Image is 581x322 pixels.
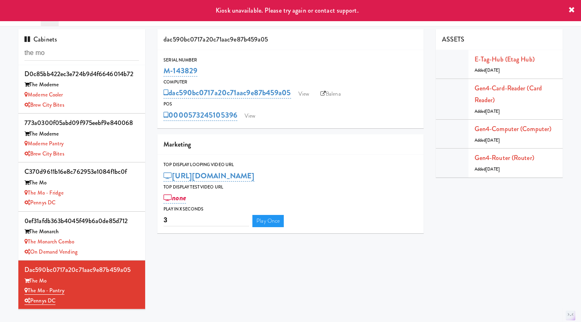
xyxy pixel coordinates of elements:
span: [DATE] [486,166,500,172]
span: Kiosk unavailable. Please try again or contact support. [216,6,359,15]
a: The Monarch Combo [24,238,74,245]
li: dac590bc0717a20c71aac9e87b459a05The Mo The Mo - PantryPennys DC [18,261,145,309]
span: Added [475,137,500,143]
div: The Mo [24,178,139,188]
div: 773a0300f05abd09f975eebf9e840068 [24,117,139,129]
a: dac590bc0717a20c71aac9e87b459a05 [163,87,291,99]
a: Moderne Pantry [24,140,64,147]
span: Added [475,108,500,114]
li: 773a0300f05abd09f975eebf9e840068The Moderne Moderne PantryBrew City Bites [18,114,145,162]
div: The Moderne [24,129,139,139]
div: POS [163,100,418,108]
a: E-tag-hub (Etag Hub) [475,55,535,64]
a: Brew City Bites [24,150,64,158]
span: [DATE] [486,137,500,143]
div: Top Display Test Video Url [163,183,418,191]
span: ASSETS [442,35,465,44]
li: 0ef31afdb363b4045f49b6a0de85d712The Monarch The Monarch ComboOn Demand Vending [18,212,145,261]
a: Balena [316,88,345,100]
a: none [163,192,186,204]
li: d0c85bb422ec3e724b9d4f6646014b72The Moderne Moderne CoolerBrew City Bites [18,65,145,114]
input: Search cabinets [24,46,139,61]
a: The Mo - Fridge [24,189,64,197]
div: Computer [163,78,418,86]
span: [DATE] [486,67,500,73]
a: Pennys DC [24,297,55,305]
a: Gen4-card-reader (Card Reader) [475,83,542,105]
span: [DATE] [486,108,500,114]
span: Added [475,166,500,172]
a: M-143829 [163,65,197,77]
div: dac590bc0717a20c71aac9e87b459a05 [24,264,139,276]
span: Added [475,67,500,73]
a: Gen4-computer (Computer) [475,124,551,134]
div: The Monarch [24,227,139,237]
a: Brew City Bites [24,101,64,109]
div: The Mo [24,276,139,286]
a: On Demand Vending [24,248,77,256]
div: 0ef31afdb363b4045f49b6a0de85d712 [24,215,139,227]
a: Play Once [252,215,284,227]
div: dac590bc0717a20c71aac9e87b459a05 [157,29,424,50]
li: c370d9611b16e8c762953e1084f1bc0fThe Mo The Mo - FridgePennys DC [18,162,145,211]
a: Gen4-router (Router) [475,153,534,162]
div: The Moderne [24,80,139,90]
span: Marketing [163,140,191,149]
div: d0c85bb422ec3e724b9d4f6646014b72 [24,68,139,80]
a: [URL][DOMAIN_NAME] [163,170,254,182]
span: Cabinets [24,35,57,44]
a: The Mo - Pantry [24,287,64,295]
div: Serial Number [163,56,418,64]
div: Play in X seconds [163,205,418,213]
div: c370d9611b16e8c762953e1084f1bc0f [24,166,139,178]
a: View [241,110,259,122]
a: 0000573245105396 [163,110,237,121]
div: Top Display Looping Video Url [163,161,418,169]
a: View [294,88,313,100]
a: Moderne Cooler [24,91,63,99]
a: Pennys DC [24,199,55,206]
